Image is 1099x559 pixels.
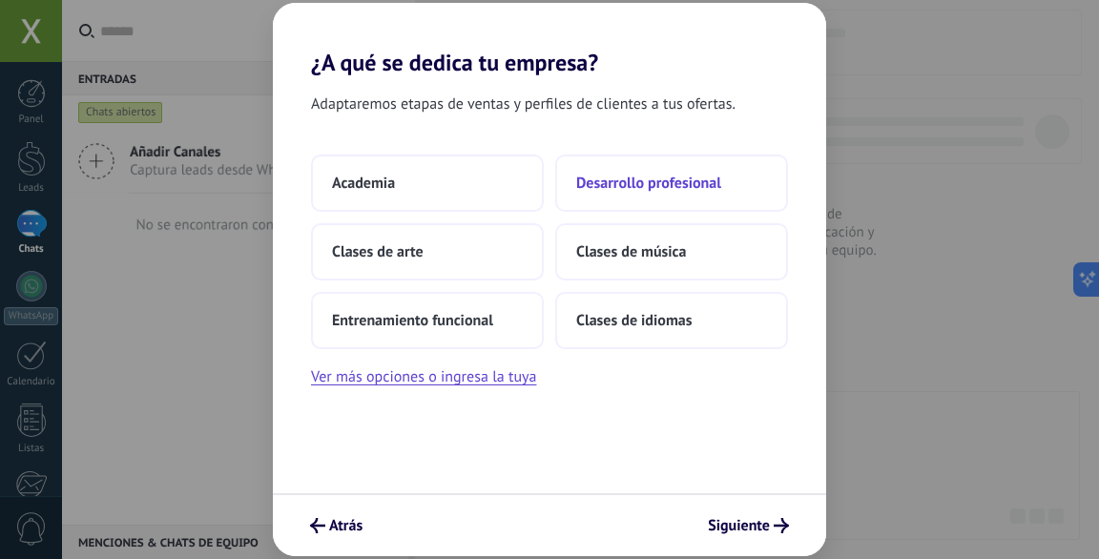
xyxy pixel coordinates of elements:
button: Clases de arte [311,223,544,280]
span: Clases de música [576,242,686,261]
span: Clases de arte [332,242,424,261]
button: Clases de idiomas [555,292,788,349]
span: Entrenamiento funcional [332,311,493,330]
span: Siguiente [708,519,770,532]
span: Academia [332,174,395,193]
button: Academia [311,155,544,212]
span: Atrás [329,519,363,532]
span: Clases de idiomas [576,311,692,330]
button: Ver más opciones o ingresa la tuya [311,364,536,389]
span: Adaptaremos etapas de ventas y perfiles de clientes a tus ofertas. [311,92,736,116]
h2: ¿A qué se dedica tu empresa? [273,3,826,76]
button: Siguiente [699,509,798,542]
button: Entrenamiento funcional [311,292,544,349]
button: Atrás [301,509,371,542]
span: Desarrollo profesional [576,174,721,193]
button: Desarrollo profesional [555,155,788,212]
button: Clases de música [555,223,788,280]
